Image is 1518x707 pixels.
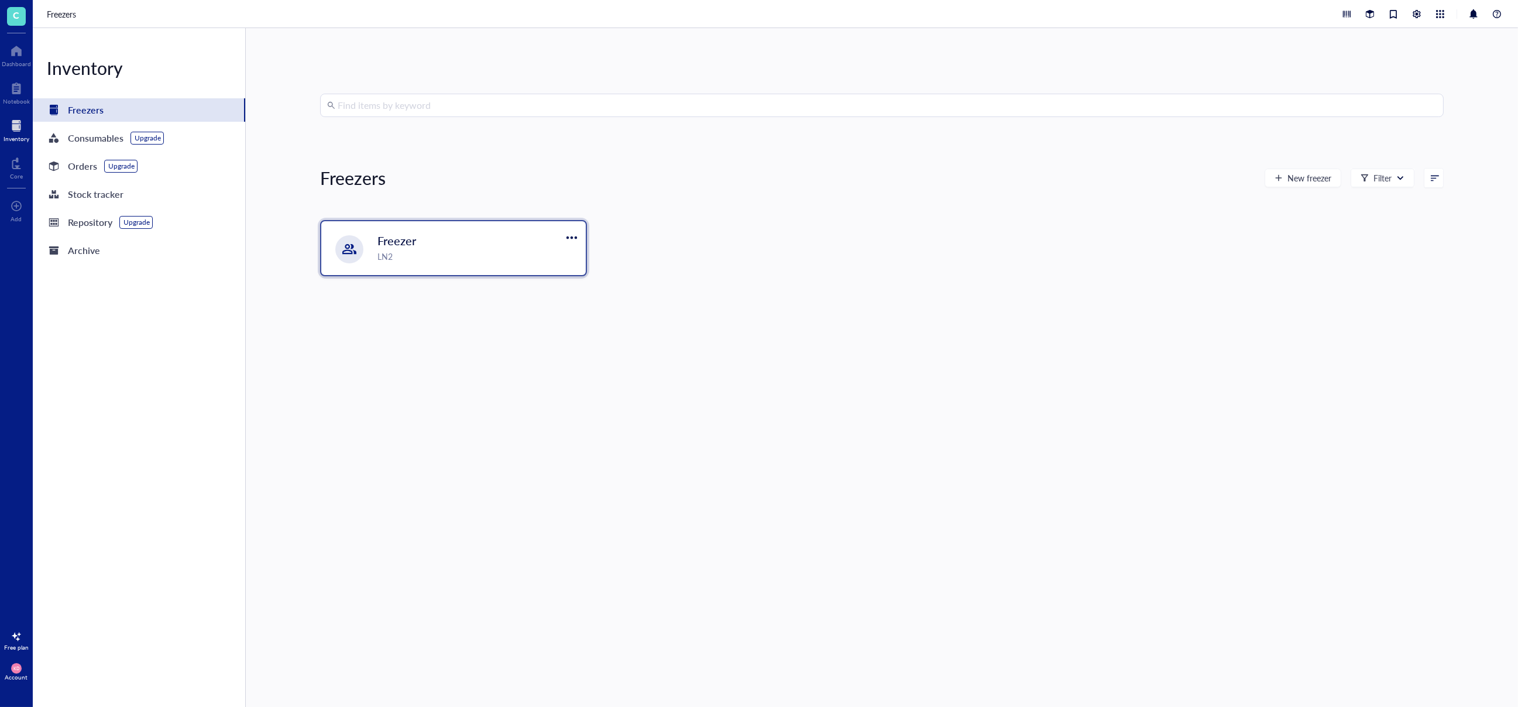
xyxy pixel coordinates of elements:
div: Freezers [68,102,104,118]
a: RepositoryUpgrade [33,211,245,234]
div: Account [5,674,28,681]
div: Repository [68,214,112,231]
a: Inventory [4,116,29,142]
span: KD [13,666,20,671]
span: C [13,8,20,22]
a: Stock tracker [33,183,245,206]
span: Freezer [377,232,416,249]
div: Upgrade [123,218,150,227]
div: Freezers [320,166,386,190]
div: Core [10,173,23,180]
a: Archive [33,239,245,262]
div: Dashboard [2,60,31,67]
div: Free plan [4,644,29,651]
span: New freezer [1287,173,1331,183]
div: Inventory [33,56,245,80]
a: Freezers [47,8,78,20]
div: Upgrade [108,162,135,171]
div: Orders [68,158,97,174]
a: ConsumablesUpgrade [33,126,245,150]
a: Freezers [33,98,245,122]
a: Dashboard [2,42,31,67]
a: Notebook [3,79,30,105]
div: Stock tracker [68,186,123,203]
div: Notebook [3,98,30,105]
div: Inventory [4,135,29,142]
a: Core [10,154,23,180]
div: Consumables [68,130,123,146]
div: LN2 [377,250,579,263]
div: Upgrade [135,133,161,143]
div: Add [11,215,22,222]
div: Filter [1373,171,1392,184]
button: New freezer [1265,169,1341,187]
div: Archive [68,242,100,259]
a: OrdersUpgrade [33,155,245,178]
